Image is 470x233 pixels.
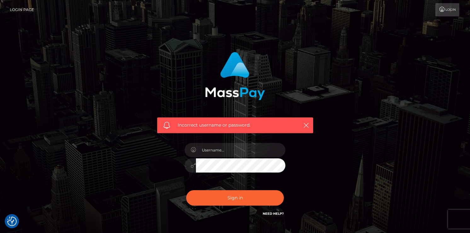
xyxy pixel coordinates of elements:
button: Consent Preferences [7,217,17,226]
a: Login Page [10,3,34,16]
a: Need Help? [263,212,284,216]
input: Username... [196,143,285,157]
span: Incorrect username or password. [178,122,293,128]
a: Login [435,3,459,16]
img: Revisit consent button [7,217,17,226]
button: Sign in [186,190,284,206]
img: MassPay Login [205,52,265,100]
